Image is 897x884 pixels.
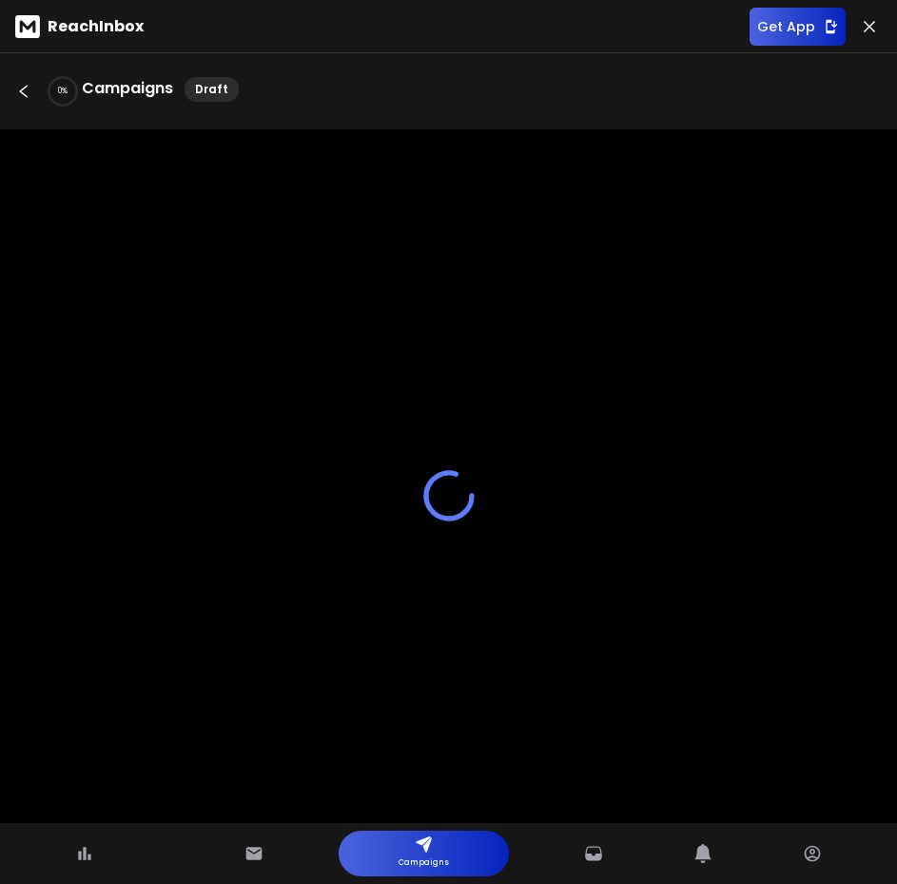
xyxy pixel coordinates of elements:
[82,77,173,102] h1: Campaigns
[750,8,846,46] button: Get App
[48,15,144,38] p: ReachInbox
[185,77,239,102] div: Draft
[399,854,449,873] p: Campaigns
[58,86,68,97] p: 0 %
